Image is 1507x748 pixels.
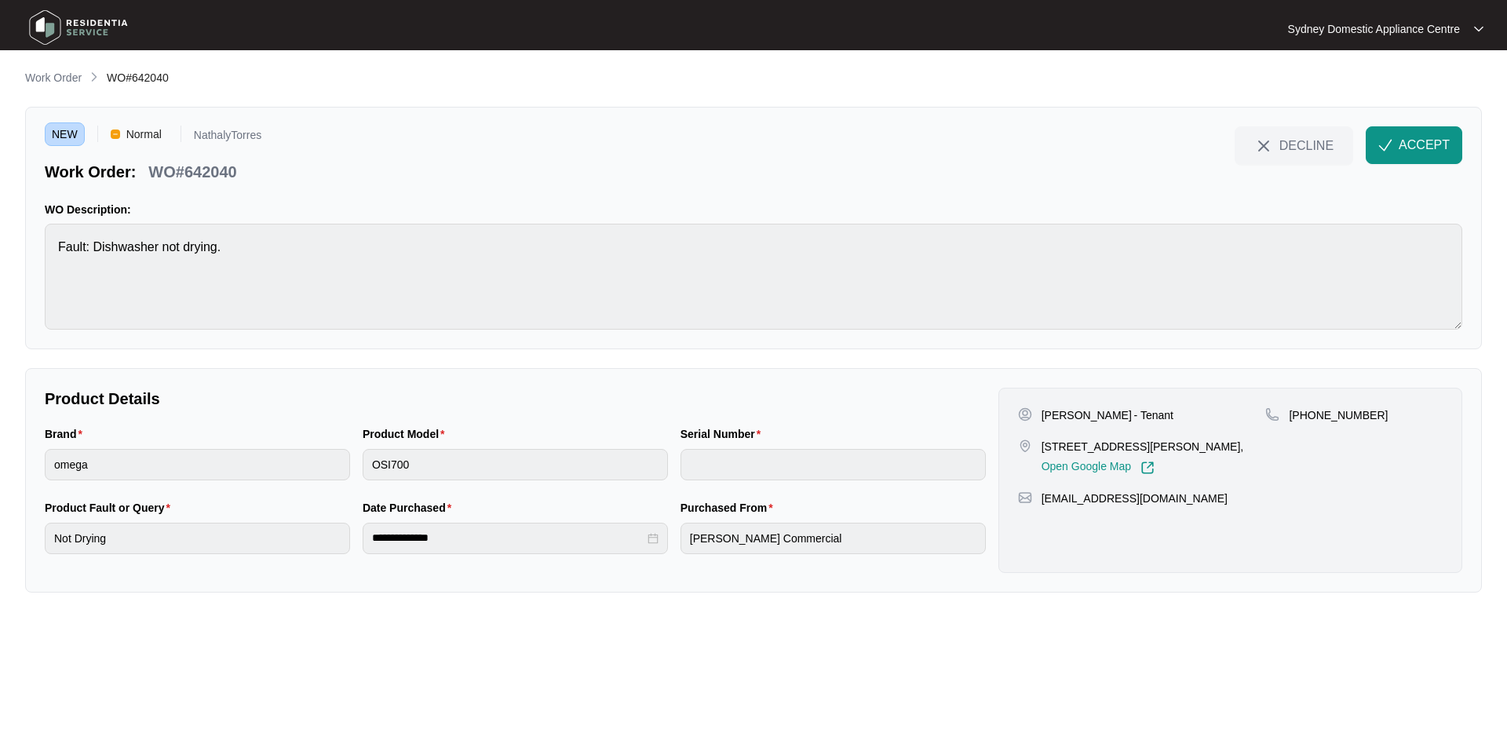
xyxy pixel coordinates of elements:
[1474,25,1483,33] img: dropdown arrow
[111,130,120,139] img: Vercel Logo
[45,161,136,183] p: Work Order:
[45,388,986,410] p: Product Details
[1366,126,1462,164] button: check-IconACCEPT
[1042,439,1244,454] p: [STREET_ADDRESS][PERSON_NAME],
[45,224,1462,330] textarea: Fault: Dishwasher not drying.
[25,70,82,86] p: Work Order
[1279,137,1334,154] span: DECLINE
[1018,491,1032,505] img: map-pin
[22,70,85,87] a: Work Order
[1378,138,1392,152] img: check-Icon
[45,523,350,554] input: Product Fault or Query
[1235,126,1353,164] button: close-IconDECLINE
[24,4,133,51] img: residentia service logo
[681,500,779,516] label: Purchased From
[681,449,986,480] input: Serial Number
[107,71,169,84] span: WO#642040
[1018,407,1032,421] img: user-pin
[681,426,767,442] label: Serial Number
[88,71,100,83] img: chevron-right
[194,130,261,146] p: NathalyTorres
[45,202,1462,217] p: WO Description:
[1018,439,1032,453] img: map-pin
[1140,461,1155,475] img: Link-External
[1042,461,1155,475] a: Open Google Map
[372,530,644,546] input: Date Purchased
[1289,407,1388,423] p: [PHONE_NUMBER]
[120,122,168,146] span: Normal
[363,500,458,516] label: Date Purchased
[45,449,350,480] input: Brand
[45,426,89,442] label: Brand
[1399,136,1450,155] span: ACCEPT
[1042,491,1228,506] p: [EMAIL_ADDRESS][DOMAIN_NAME]
[1042,407,1173,423] p: [PERSON_NAME] - Tenant
[45,500,177,516] label: Product Fault or Query
[363,426,451,442] label: Product Model
[148,161,236,183] p: WO#642040
[45,122,85,146] span: NEW
[681,523,986,554] input: Purchased From
[1254,137,1273,155] img: close-Icon
[1288,21,1460,37] p: Sydney Domestic Appliance Centre
[1265,407,1279,421] img: map-pin
[363,449,668,480] input: Product Model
